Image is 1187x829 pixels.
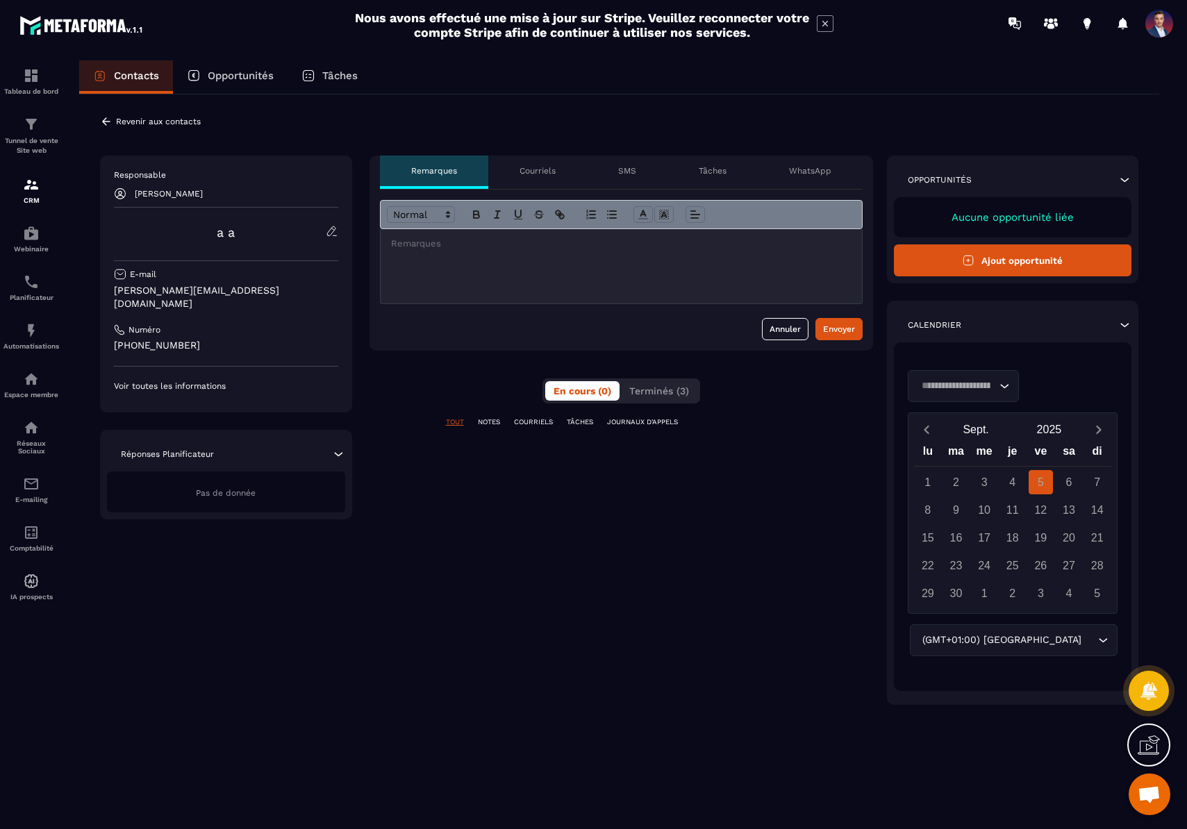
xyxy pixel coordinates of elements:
[114,380,338,392] p: Voir toutes les informations
[1057,470,1081,494] div: 6
[908,174,972,185] p: Opportunités
[915,470,940,494] div: 1
[411,165,457,176] p: Remarques
[545,381,620,401] button: En cours (0)
[3,136,59,156] p: Tunnel de vente Site web
[128,324,160,335] p: Numéro
[915,498,940,522] div: 8
[121,449,214,460] p: Réponses Planificateur
[3,514,59,562] a: accountantaccountantComptabilité
[908,370,1019,402] div: Search for option
[1013,417,1086,442] button: Open years overlay
[3,312,59,360] a: automationsautomationsAutomatisations
[116,117,201,126] p: Revenir aux contacts
[135,189,203,199] p: [PERSON_NAME]
[972,470,997,494] div: 3
[114,69,159,82] p: Contacts
[554,385,611,396] span: En cours (0)
[446,417,464,427] p: TOUT
[3,342,59,350] p: Automatisations
[478,417,500,427] p: NOTES
[1083,442,1111,466] div: di
[114,339,338,352] p: [PHONE_NUMBER]
[23,225,40,242] img: automations
[114,169,338,181] p: Responsable
[23,524,40,541] img: accountant
[914,442,943,466] div: lu
[919,633,1084,648] span: (GMT+01:00) [GEOGRAPHIC_DATA]
[1027,442,1055,466] div: ve
[972,553,997,578] div: 24
[815,318,863,340] button: Envoyer
[1085,581,1109,605] div: 5
[322,69,358,82] p: Tâches
[1085,498,1109,522] div: 14
[1029,526,1053,550] div: 19
[1085,553,1109,578] div: 28
[208,69,274,82] p: Opportunités
[3,166,59,215] a: formationformationCRM
[3,465,59,514] a: emailemailE-mailing
[1085,470,1109,494] div: 7
[944,581,968,605] div: 30
[114,284,338,310] p: [PERSON_NAME][EMAIL_ADDRESS][DOMAIN_NAME]
[998,442,1027,466] div: je
[1057,581,1081,605] div: 4
[23,176,40,193] img: formation
[1129,773,1170,815] a: Ouvrir le chat
[514,417,553,427] p: COURRIELS
[908,211,1118,224] p: Aucune opportunité liée
[130,269,156,280] p: E-mail
[762,318,808,340] button: Annuler
[915,581,940,605] div: 29
[970,442,999,466] div: me
[944,498,968,522] div: 9
[944,526,968,550] div: 16
[3,87,59,95] p: Tableau de bord
[917,378,996,394] input: Search for option
[1000,581,1024,605] div: 2
[23,322,40,339] img: automations
[1085,526,1109,550] div: 21
[288,60,372,94] a: Tâches
[23,476,40,492] img: email
[3,544,59,552] p: Comptabilité
[789,165,831,176] p: WhatsApp
[3,196,59,204] p: CRM
[3,439,59,455] p: Réseaux Sociaux
[914,420,940,439] button: Previous month
[914,470,1112,605] div: Calendar days
[23,67,40,84] img: formation
[940,417,1013,442] button: Open months overlay
[915,526,940,550] div: 15
[1029,498,1053,522] div: 12
[196,488,256,498] span: Pas de donnée
[23,573,40,589] img: automations
[1000,470,1024,494] div: 4
[1057,526,1081,550] div: 20
[23,419,40,436] img: social-network
[3,409,59,465] a: social-networksocial-networkRéseaux Sociaux
[1057,498,1081,522] div: 13
[1055,442,1084,466] div: sa
[3,593,59,601] p: IA prospects
[914,442,1112,605] div: Calendar wrapper
[1086,420,1111,439] button: Next month
[3,360,59,409] a: automationsautomationsEspace membre
[23,274,40,290] img: scheduler
[3,294,59,301] p: Planificateur
[19,12,144,37] img: logo
[3,245,59,253] p: Webinaire
[3,391,59,399] p: Espace membre
[1057,553,1081,578] div: 27
[23,371,40,387] img: automations
[23,116,40,133] img: formation
[944,553,968,578] div: 23
[823,322,855,336] div: Envoyer
[567,417,593,427] p: TÂCHES
[915,553,940,578] div: 22
[3,496,59,503] p: E-mailing
[942,442,970,466] div: ma
[894,244,1132,276] button: Ajout opportunité
[629,385,689,396] span: Terminés (3)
